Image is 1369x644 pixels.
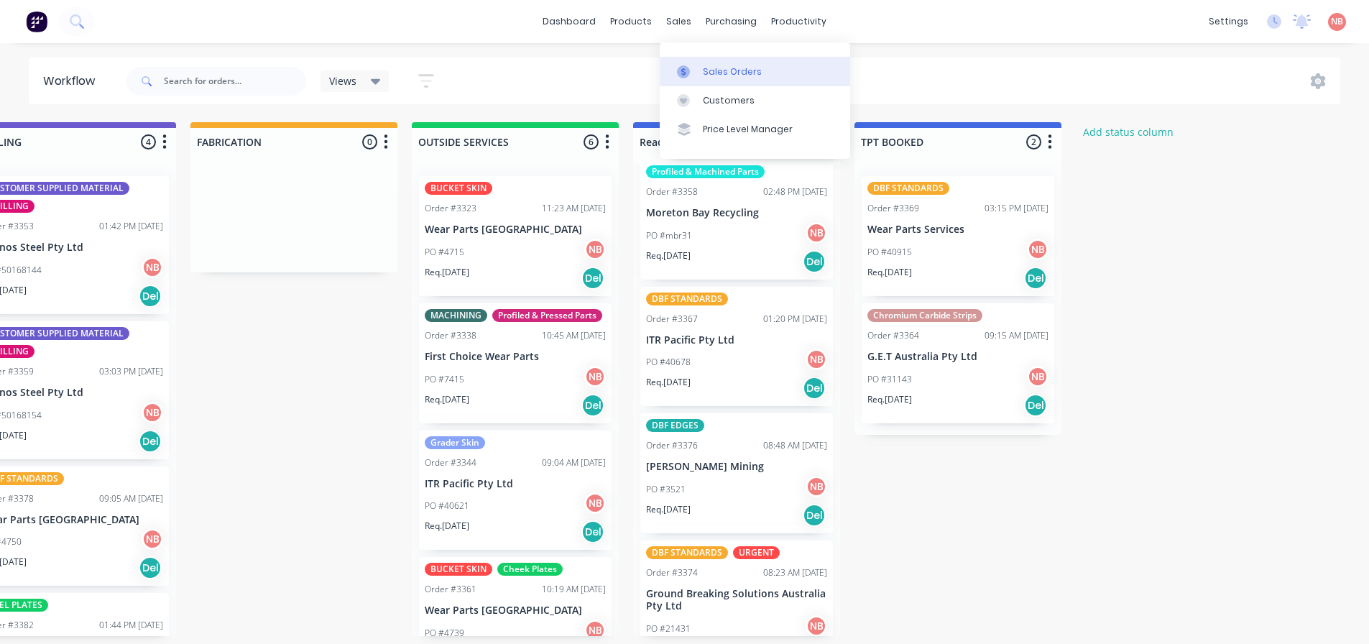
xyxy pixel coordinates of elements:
div: Del [139,430,162,453]
div: NB [142,528,163,550]
p: First Choice Wear Parts [425,351,606,363]
div: Profiled & Pressed Parts [492,309,602,322]
p: Req. [DATE] [425,266,469,279]
div: DBF STANDARDS [867,182,949,195]
p: PO #7415 [425,373,464,386]
button: Add status column [1076,122,1181,142]
div: Price Level Manager [703,123,793,136]
div: NB [1027,239,1048,260]
div: Order #3374 [646,566,698,579]
div: NB [584,620,606,641]
div: Profiled & Machined Parts [646,165,765,178]
div: BUCKET SKIN [425,563,492,576]
div: Customers [703,94,755,107]
div: Del [139,556,162,579]
div: Order #3358 [646,185,698,198]
div: 11:23 AM [DATE] [542,202,606,215]
div: Order #3369 [867,202,919,215]
div: NB [806,476,827,497]
p: Req. [DATE] [425,520,469,533]
div: 09:05 AM [DATE] [99,492,163,505]
div: settings [1202,11,1255,32]
p: ITR Pacific Pty Ltd [425,478,606,490]
div: 01:42 PM [DATE] [99,220,163,233]
p: PO #40915 [867,246,912,259]
div: purchasing [699,11,764,32]
div: NB [806,349,827,370]
div: DBF STANDARDSOrder #336903:15 PM [DATE]Wear Parts ServicesPO #40915NBReq.[DATE]Del [862,176,1054,296]
div: NB [142,402,163,423]
p: Wear Parts [GEOGRAPHIC_DATA] [425,604,606,617]
div: Del [139,285,162,308]
p: PO #3521 [646,483,686,496]
div: 08:48 AM [DATE] [763,439,827,452]
div: Sales Orders [703,65,762,78]
span: Views [329,73,356,88]
div: DBF EDGES [646,419,704,432]
div: Del [803,377,826,400]
p: Moreton Bay Recycling [646,207,827,219]
div: 02:48 PM [DATE] [763,185,827,198]
span: NB [1331,15,1343,28]
div: 03:15 PM [DATE] [985,202,1048,215]
div: NB [584,492,606,514]
div: Chromium Carbide StripsOrder #336409:15 AM [DATE]G.E.T Australia Pty LtdPO #31143NBReq.[DATE]Del [862,303,1054,423]
p: PO #21431 [646,622,691,635]
div: Order #3344 [425,456,476,469]
div: NB [142,257,163,278]
div: 09:04 AM [DATE] [542,456,606,469]
div: 10:19 AM [DATE] [542,583,606,596]
p: Req. [DATE] [646,503,691,516]
div: BUCKET SKIN [425,182,492,195]
img: Factory [26,11,47,32]
p: PO #40678 [646,356,691,369]
div: 01:20 PM [DATE] [763,313,827,326]
div: 03:03 PM [DATE] [99,365,163,378]
p: Req. [DATE] [867,393,912,406]
div: sales [659,11,699,32]
div: Del [803,504,826,527]
div: URGENT [733,546,780,559]
a: dashboard [535,11,603,32]
p: PO #31143 [867,373,912,386]
div: Profiled & Machined PartsOrder #335802:48 PM [DATE]Moreton Bay RecyclingPO #mbr31NBReq.[DATE]Del [640,160,833,280]
div: NB [806,222,827,244]
div: Del [803,250,826,273]
div: NB [584,239,606,260]
div: DBF EDGESOrder #337608:48 AM [DATE][PERSON_NAME] MiningPO #3521NBReq.[DATE]Del [640,413,833,533]
a: Customers [660,86,850,115]
div: Del [581,520,604,543]
p: PO #4739 [425,627,464,640]
div: BUCKET SKINOrder #332311:23 AM [DATE]Wear Parts [GEOGRAPHIC_DATA]PO #4715NBReq.[DATE]Del [419,176,612,296]
div: 08:23 AM [DATE] [763,566,827,579]
p: Req. [DATE] [646,376,691,389]
p: Wear Parts Services [867,224,1048,236]
div: Grader SkinOrder #334409:04 AM [DATE]ITR Pacific Pty LtdPO #40621NBReq.[DATE]Del [419,431,612,551]
div: Order #3367 [646,313,698,326]
div: DBF STANDARDSOrder #336701:20 PM [DATE]ITR Pacific Pty LtdPO #40678NBReq.[DATE]Del [640,287,833,407]
div: 09:15 AM [DATE] [985,329,1048,342]
div: 01:44 PM [DATE] [99,619,163,632]
p: Req. [DATE] [867,266,912,279]
a: Sales Orders [660,57,850,86]
div: Order #3376 [646,439,698,452]
div: Chromium Carbide Strips [867,309,982,322]
div: NB [584,366,606,387]
div: Order #3364 [867,329,919,342]
a: Price Level Manager [660,115,850,144]
div: Order #3361 [425,583,476,596]
p: [PERSON_NAME] Mining [646,461,827,473]
div: Del [1024,267,1047,290]
div: Del [581,394,604,417]
div: productivity [764,11,834,32]
p: Req. [DATE] [646,249,691,262]
p: Wear Parts [GEOGRAPHIC_DATA] [425,224,606,236]
div: NB [806,615,827,637]
div: Workflow [43,73,102,90]
div: Del [1024,394,1047,417]
div: products [603,11,659,32]
div: MACHININGProfiled & Pressed PartsOrder #333810:45 AM [DATE]First Choice Wear PartsPO #7415NBReq.[... [419,303,612,423]
div: Grader Skin [425,436,485,449]
div: Order #3338 [425,329,476,342]
p: ITR Pacific Pty Ltd [646,334,827,346]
